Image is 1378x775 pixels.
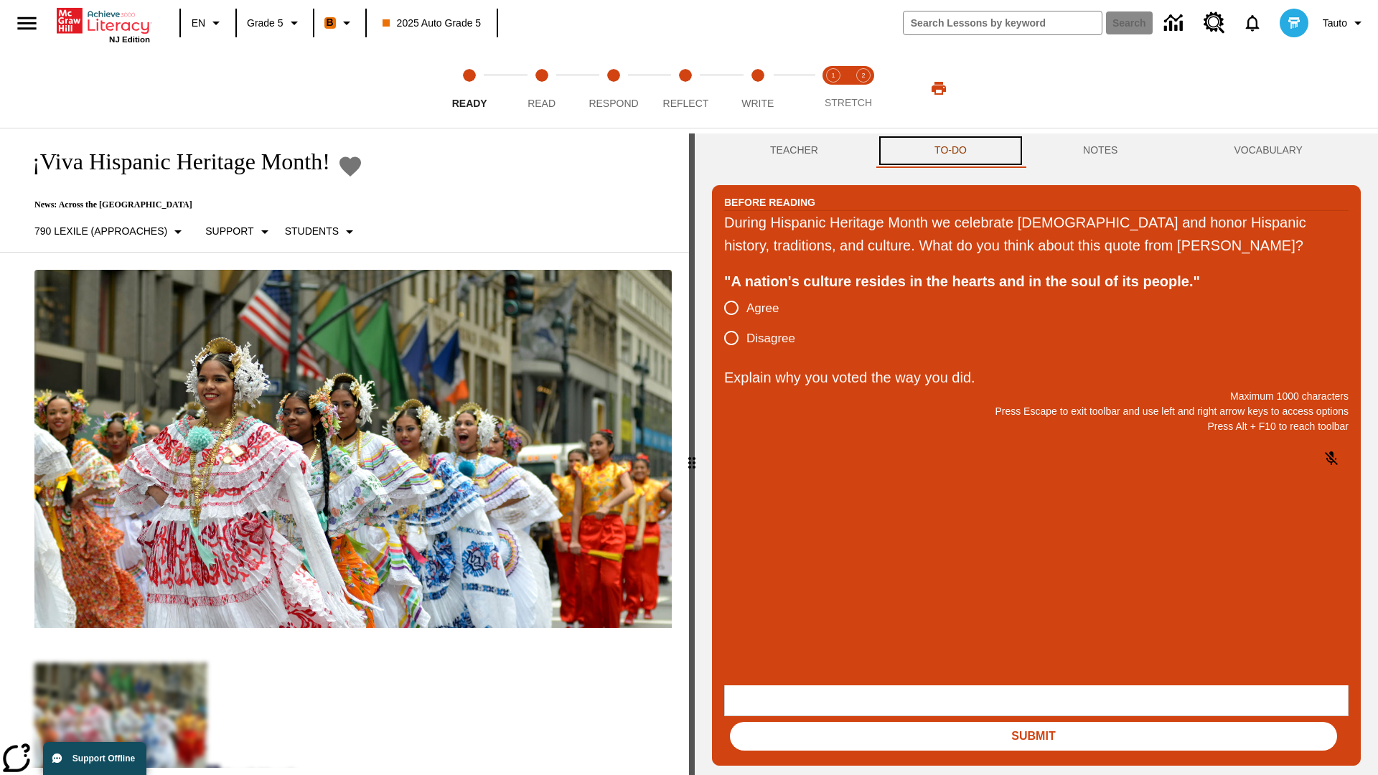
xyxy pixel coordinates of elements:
[724,404,1349,419] p: Press Escape to exit toolbar and use left and right arrow keys to access options
[1025,133,1176,168] button: NOTES
[716,49,800,128] button: Write step 5 of 5
[319,10,361,36] button: Boost Class color is orange. Change class color
[383,16,482,31] span: 2025 Auto Grade 5
[730,722,1337,751] button: Submit
[428,49,511,128] button: Ready step 1 of 5
[72,753,135,764] span: Support Offline
[1176,133,1361,168] button: VOCABULARY
[241,10,309,36] button: Grade: Grade 5, Select a grade
[572,49,655,128] button: Respond step 3 of 5
[589,98,638,109] span: Respond
[861,72,865,79] text: 2
[746,329,795,348] span: Disagree
[1314,441,1349,476] button: Click to activate and allow voice recognition
[1323,16,1347,31] span: Tauto
[1156,4,1195,43] a: Data Center
[29,219,192,245] button: Select Lexile, 790 Lexile (Approaches)
[741,98,774,109] span: Write
[279,219,364,245] button: Select Student
[109,35,150,44] span: NJ Edition
[200,219,278,245] button: Scaffolds, Support
[825,97,872,108] span: STRETCH
[452,98,487,109] span: Ready
[192,16,205,31] span: EN
[724,389,1349,404] p: Maximum 1000 characters
[34,224,167,239] p: 790 Lexile (Approaches)
[746,299,779,318] span: Agree
[724,293,807,353] div: poll
[327,14,334,32] span: B
[644,49,727,128] button: Reflect step 4 of 5
[695,133,1378,775] div: activity
[17,149,330,175] h1: ¡Viva Hispanic Heritage Month!
[663,98,709,109] span: Reflect
[876,133,1025,168] button: TO-DO
[1234,4,1271,42] a: Notifications
[43,742,146,775] button: Support Offline
[285,224,339,239] p: Students
[34,270,672,629] img: A photograph of Hispanic women participating in a parade celebrating Hispanic culture. The women ...
[6,2,48,44] button: Open side menu
[724,194,815,210] h2: Before Reading
[17,199,364,210] p: News: Across the [GEOGRAPHIC_DATA]
[247,16,283,31] span: Grade 5
[812,49,854,128] button: Stretch Read step 1 of 2
[843,49,884,128] button: Stretch Respond step 2 of 2
[1280,9,1308,37] img: avatar image
[689,133,695,775] div: Press Enter or Spacebar and then press right and left arrow keys to move the slider
[724,419,1349,434] p: Press Alt + F10 to reach toolbar
[724,270,1349,293] div: "A nation's culture resides in the hearts and in the soul of its people."
[528,98,556,109] span: Read
[724,211,1349,257] div: During Hispanic Heritage Month we celebrate [DEMOGRAPHIC_DATA] and honor Hispanic history, tradit...
[205,224,253,239] p: Support
[185,10,231,36] button: Language: EN, Select a language
[712,133,1361,168] div: Instructional Panel Tabs
[1195,4,1234,42] a: Resource Center, Will open in new tab
[724,366,1349,389] p: Explain why you voted the way you did.
[1317,10,1372,36] button: Profile/Settings
[500,49,583,128] button: Read step 2 of 5
[712,133,876,168] button: Teacher
[916,75,962,101] button: Print
[6,11,210,24] body: Explain why you voted the way you did. Maximum 1000 characters Press Alt + F10 to reach toolbar P...
[57,5,150,44] div: Home
[831,72,835,79] text: 1
[1271,4,1317,42] button: Select a new avatar
[904,11,1102,34] input: search field
[337,154,363,179] button: Add to Favorites - ¡Viva Hispanic Heritage Month!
